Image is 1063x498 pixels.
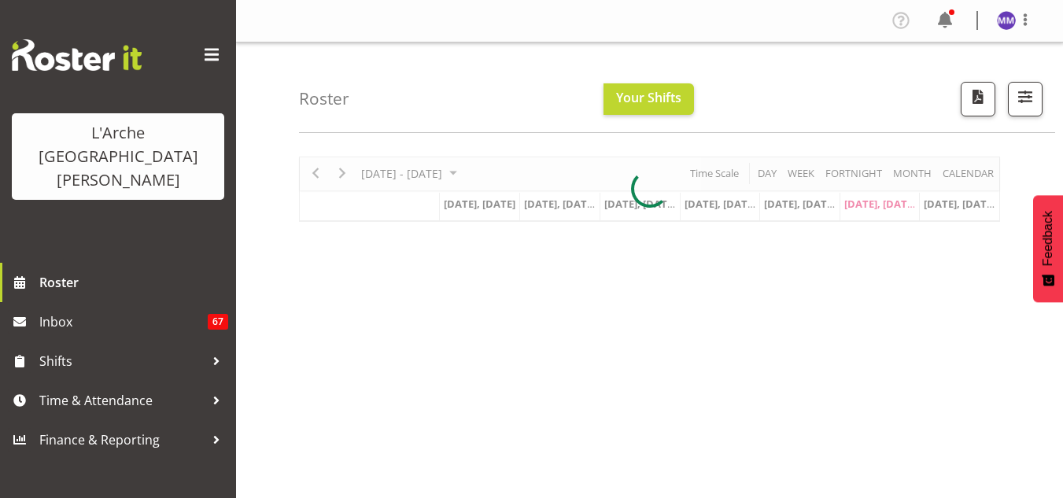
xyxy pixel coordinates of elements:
[603,83,694,115] button: Your Shifts
[997,11,1016,30] img: michelle-muir11086.jpg
[39,428,205,452] span: Finance & Reporting
[1008,82,1043,116] button: Filter Shifts
[28,121,209,192] div: L'Arche [GEOGRAPHIC_DATA][PERSON_NAME]
[1041,211,1055,266] span: Feedback
[299,90,349,108] h4: Roster
[961,82,995,116] button: Download a PDF of the roster according to the set date range.
[39,271,228,294] span: Roster
[616,89,681,106] span: Your Shifts
[39,310,208,334] span: Inbox
[39,389,205,412] span: Time & Attendance
[39,349,205,373] span: Shifts
[208,314,228,330] span: 67
[1033,195,1063,302] button: Feedback - Show survey
[12,39,142,71] img: Rosterit website logo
